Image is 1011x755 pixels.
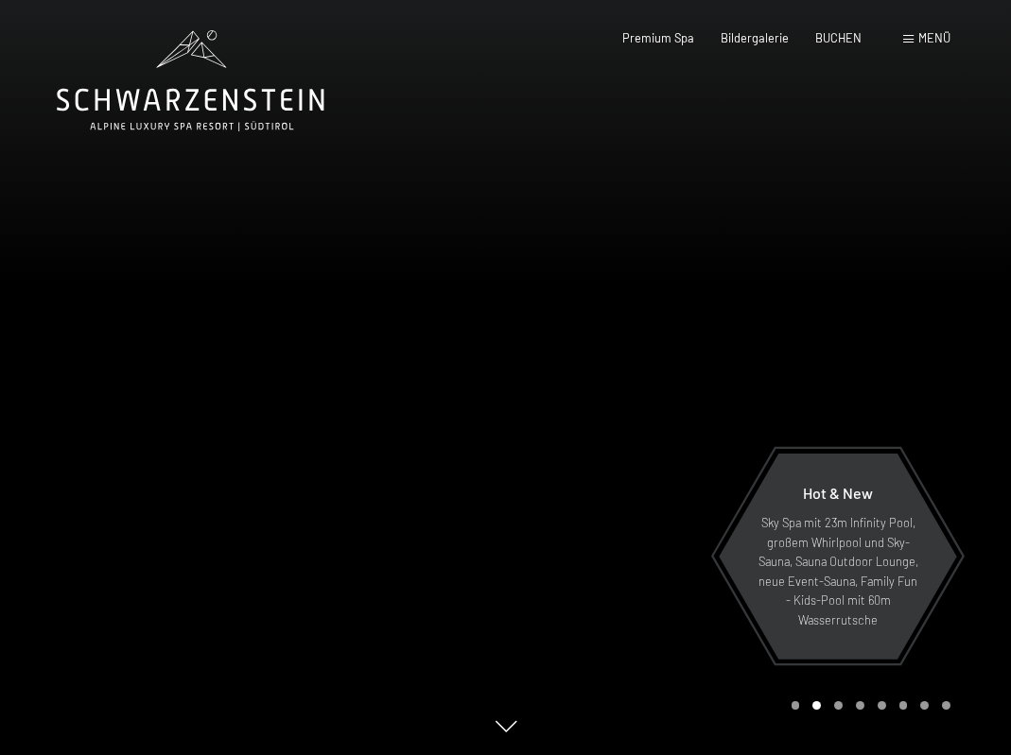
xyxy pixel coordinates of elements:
[815,30,862,45] a: BUCHEN
[878,701,886,710] div: Carousel Page 5
[834,701,843,710] div: Carousel Page 3
[622,30,694,45] a: Premium Spa
[812,701,821,710] div: Carousel Page 2 (Current Slide)
[792,701,800,710] div: Carousel Page 1
[756,513,920,629] p: Sky Spa mit 23m Infinity Pool, großem Whirlpool und Sky-Sauna, Sauna Outdoor Lounge, neue Event-S...
[718,453,958,661] a: Hot & New Sky Spa mit 23m Infinity Pool, großem Whirlpool und Sky-Sauna, Sauna Outdoor Lounge, ne...
[899,701,908,710] div: Carousel Page 6
[920,701,929,710] div: Carousel Page 7
[785,701,950,710] div: Carousel Pagination
[803,484,873,502] span: Hot & New
[942,701,950,710] div: Carousel Page 8
[918,30,950,45] span: Menü
[856,701,864,710] div: Carousel Page 4
[721,30,789,45] a: Bildergalerie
